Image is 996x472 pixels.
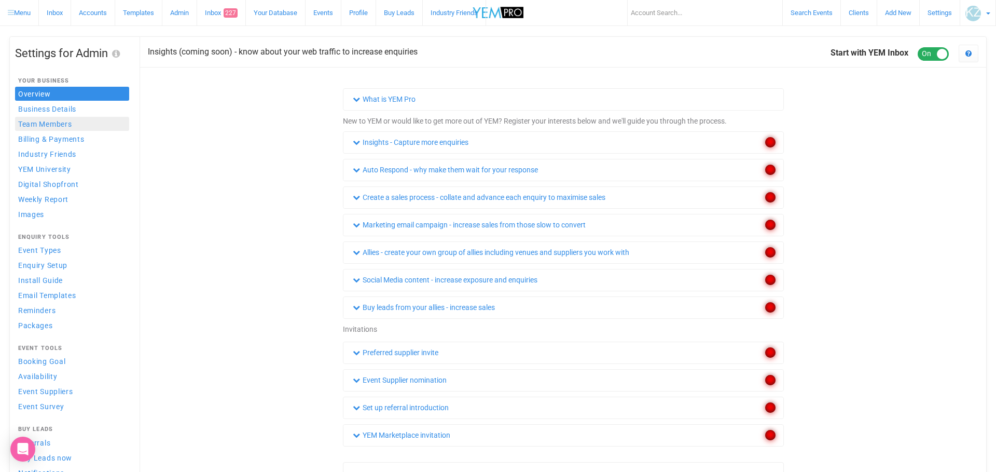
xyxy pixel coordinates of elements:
span: Business Details [18,105,76,113]
a: Team Members [15,117,129,131]
a: YEM University [15,162,129,176]
a: Create a sales process - collate and advance each enquiry to maximise sales [351,192,607,203]
a: Digital Shopfront [15,177,129,191]
a: Packages [15,318,129,332]
a: Social Media content - increase exposure and enquiries [351,274,539,286]
a: Event Suppliers [15,384,129,398]
span: Billing & Payments [18,135,85,143]
h4: Enquiry Tools [18,234,126,240]
span: Overview [18,90,51,98]
h4: Your Business [18,78,126,84]
span: Availability [18,372,57,381]
a: Preferred supplier invite [351,347,440,358]
a: Install Guide [15,273,129,287]
a: Booking Goal [15,354,129,368]
a: Buy leads from your allies - increase sales [351,302,496,313]
span: Enquiry Setup [18,261,67,269]
span: Clients [849,9,869,17]
a: Allies - create your own group of allies including venues and suppliers you work with [351,247,631,258]
span: YEM University [18,165,71,173]
div: Invitations [343,324,784,334]
div: Open Intercom Messenger [10,437,35,462]
span: Search Events [791,9,833,17]
span: Event Survey [18,402,64,411]
a: Buy Leads now [15,451,129,465]
span: Packages [18,321,53,330]
span: Install Guide [18,276,63,285]
span: Event Types [18,246,61,254]
a: Set up referral introduction [351,402,450,413]
a: Industry Friends [15,147,129,161]
a: Business Details [15,102,129,116]
a: Availability [15,369,129,383]
span: Event Suppliers [18,387,73,396]
a: YEM Marketplace invitation [351,429,452,441]
a: Billing & Payments [15,132,129,146]
span: 227 [224,8,238,18]
span: Weekly Report [18,195,68,204]
span: Email Templates [18,291,76,300]
a: Email Templates [15,288,129,302]
a: Marketing email campaign - increase sales from those slow to convert [351,219,587,231]
a: What is YEM Pro [351,93,417,105]
span: Reminders [18,306,56,315]
a: Event Supplier nomination [351,374,448,386]
a: Referrals [15,436,129,450]
h1: Settings for Admin [15,47,129,60]
span: Digital Shopfront [18,180,79,188]
p: New to YEM or would like to get more out of YEM? Register your interests below and we'll guide yo... [343,116,727,126]
a: Event Survey [15,399,129,413]
a: Weekly Report [15,192,129,206]
span: Images [18,210,44,219]
a: Auto Respond - why make them wait for your response [351,164,539,176]
a: Overview [15,87,129,101]
h2: Insights (coming soon) - know about your web traffic to increase enquiries [148,47,418,57]
a: Event Types [15,243,129,257]
h4: Buy Leads [18,426,126,433]
legend: Start with YEM Inbox [831,47,949,59]
span: Booking Goal [18,357,65,366]
a: Images [15,207,129,221]
h4: Event Tools [18,345,126,352]
a: Reminders [15,303,129,317]
span: Team Members [18,120,72,128]
a: Enquiry Setup [15,258,129,272]
a: Insights - Capture more enquiries [351,137,470,148]
span: Add New [885,9,911,17]
img: KZ.jpg [965,6,981,21]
